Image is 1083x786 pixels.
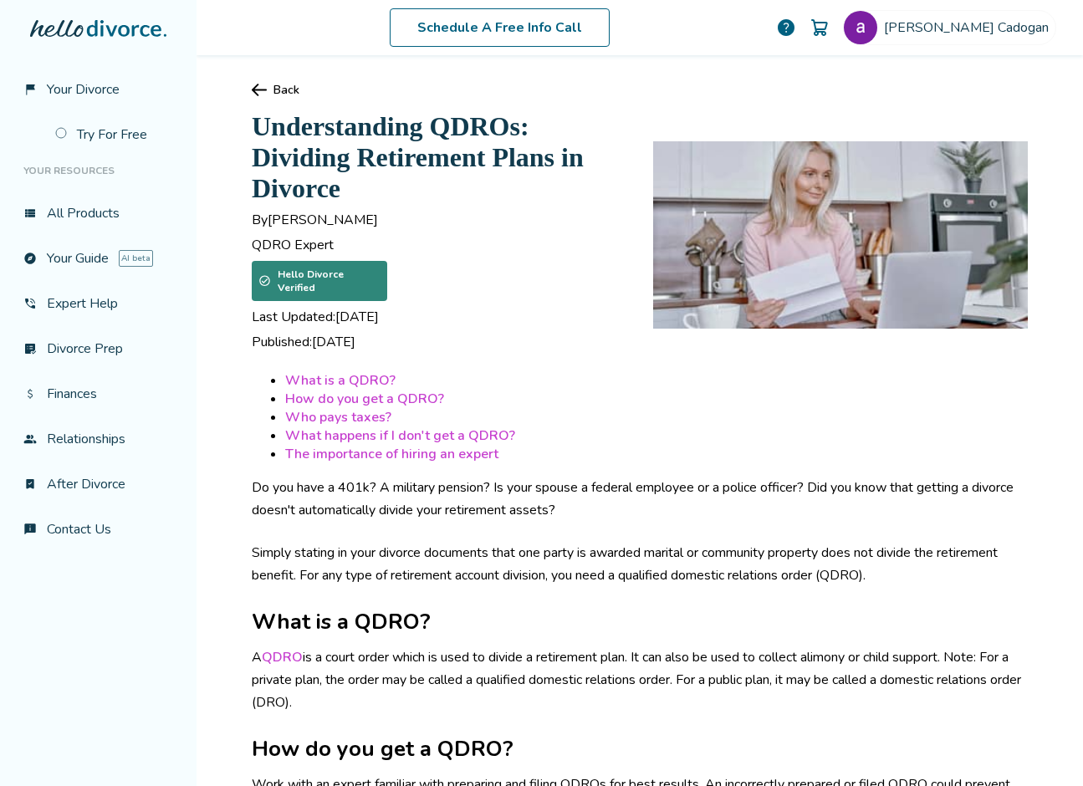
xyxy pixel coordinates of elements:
span: Published: [DATE] [252,333,626,351]
p: A is a court order which is used to divide a retirement plan. It can also be used to collect alim... [252,646,1028,714]
a: chat_infoContact Us [13,510,183,549]
a: What is a QDRO? [285,371,396,390]
a: QDRO [262,648,303,666]
a: phone_in_talkExpert Help [13,284,183,323]
h2: What is a QDRO? [252,607,1028,636]
span: QDRO Expert [252,236,626,254]
span: flag_2 [23,83,37,96]
div: Hello Divorce Verified [252,261,387,301]
p: Simply stating in your divorce documents that one party is awarded marital or community property ... [252,542,1028,587]
span: group [23,432,37,446]
a: flag_2Your Divorce [13,70,183,109]
span: view_list [23,207,37,220]
a: help [776,18,796,38]
span: phone_in_talk [23,297,37,310]
span: list_alt_check [23,342,37,355]
span: Your Divorce [47,80,120,99]
iframe: Chat Widget [999,706,1083,786]
span: attach_money [23,387,37,401]
a: Back [252,82,1028,98]
img: Cart [810,18,830,38]
a: Who pays taxes? [285,408,391,426]
h2: How do you get a QDRO? [252,734,1028,763]
span: bookmark_check [23,477,37,491]
span: explore [23,252,37,265]
a: Try For Free [45,115,183,154]
a: The importance of hiring an expert [285,445,498,463]
span: By [PERSON_NAME] [252,211,626,229]
p: Do you have a 401k? A military pension? Is your spouse a federal employee or a police officer? Di... [252,477,1028,522]
span: [PERSON_NAME] Cadogan [884,18,1055,37]
a: What happens if I don't get a QDRO? [285,426,515,445]
span: chat_info [23,523,37,536]
a: bookmark_checkAfter Divorce [13,465,183,503]
img: amandacmaybeckhs Cadogan [844,11,877,44]
a: view_listAll Products [13,194,183,232]
span: AI beta [119,250,153,267]
span: Last Updated: [DATE] [252,308,626,326]
img: Older woman looks at her laptop to understand her QDRO filing [653,141,1028,329]
a: groupRelationships [13,420,183,458]
a: attach_moneyFinances [13,375,183,413]
a: How do you get a QDRO? [285,390,444,408]
a: Schedule A Free Info Call [390,8,610,47]
a: exploreYour GuideAI beta [13,239,183,278]
li: Your Resources [13,154,183,187]
a: list_alt_checkDivorce Prep [13,329,183,368]
h1: Understanding QDROs: Dividing Retirement Plans in Divorce [252,111,626,204]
